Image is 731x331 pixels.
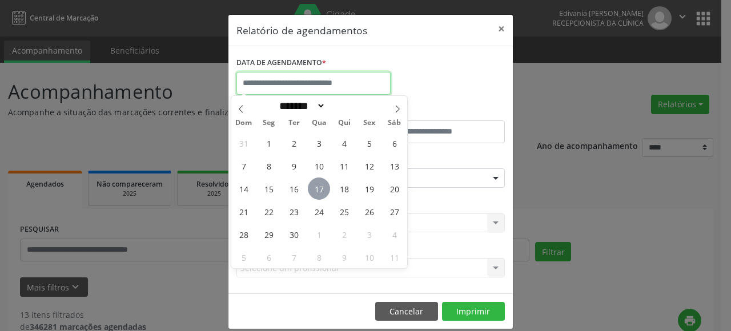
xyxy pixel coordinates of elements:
span: Setembro 27, 2025 [383,200,405,223]
span: Setembro 15, 2025 [258,177,280,200]
span: Setembro 14, 2025 [232,177,255,200]
span: Outubro 10, 2025 [358,246,380,268]
span: Setembro 28, 2025 [232,223,255,245]
span: Setembro 3, 2025 [308,132,330,154]
span: Setembro 11, 2025 [333,155,355,177]
span: Setembro 6, 2025 [383,132,405,154]
span: Setembro 21, 2025 [232,200,255,223]
span: Setembro 5, 2025 [358,132,380,154]
span: Setembro 2, 2025 [283,132,305,154]
span: Outubro 3, 2025 [358,223,380,245]
span: Seg [256,119,282,127]
span: Sex [357,119,382,127]
select: Month [275,100,326,112]
span: Outubro 4, 2025 [383,223,405,245]
span: Outubro 8, 2025 [308,246,330,268]
span: Setembro 26, 2025 [358,200,380,223]
span: Setembro 17, 2025 [308,177,330,200]
label: ATÉ [373,103,505,120]
input: Year [326,100,363,112]
span: Setembro 23, 2025 [283,200,305,223]
span: Setembro 4, 2025 [333,132,355,154]
span: Setembro 20, 2025 [383,177,405,200]
span: Ter [282,119,307,127]
button: Imprimir [442,302,505,321]
span: Setembro 18, 2025 [333,177,355,200]
span: Outubro 9, 2025 [333,246,355,268]
span: Setembro 9, 2025 [283,155,305,177]
span: Dom [231,119,256,127]
span: Setembro 1, 2025 [258,132,280,154]
span: Outubro 7, 2025 [283,246,305,268]
span: Setembro 16, 2025 [283,177,305,200]
span: Setembro 8, 2025 [258,155,280,177]
span: Setembro 24, 2025 [308,200,330,223]
span: Setembro 13, 2025 [383,155,405,177]
span: Outubro 11, 2025 [383,246,405,268]
span: Agosto 31, 2025 [232,132,255,154]
span: Setembro 29, 2025 [258,223,280,245]
span: Setembro 25, 2025 [333,200,355,223]
span: Setembro 12, 2025 [358,155,380,177]
span: Setembro 7, 2025 [232,155,255,177]
label: DATA DE AGENDAMENTO [236,54,326,72]
span: Outubro 2, 2025 [333,223,355,245]
span: Qui [332,119,357,127]
span: Setembro 22, 2025 [258,200,280,223]
span: Setembro 19, 2025 [358,177,380,200]
span: Setembro 10, 2025 [308,155,330,177]
span: Outubro 6, 2025 [258,246,280,268]
h5: Relatório de agendamentos [236,23,367,38]
button: Close [490,15,513,43]
span: Sáb [382,119,407,127]
button: Cancelar [375,302,438,321]
span: Outubro 1, 2025 [308,223,330,245]
span: Outubro 5, 2025 [232,246,255,268]
span: Setembro 30, 2025 [283,223,305,245]
span: Qua [307,119,332,127]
